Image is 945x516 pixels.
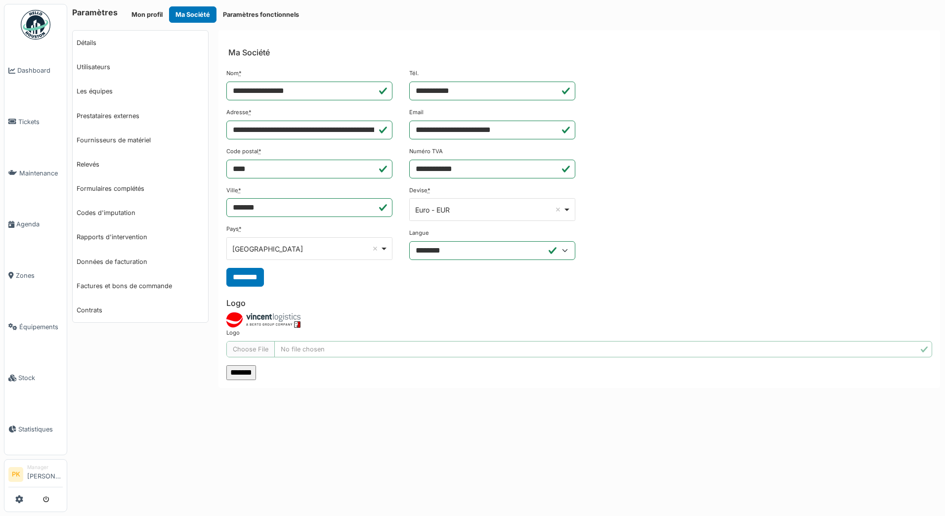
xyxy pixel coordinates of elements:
[27,464,63,485] li: [PERSON_NAME]
[17,66,63,75] span: Dashboard
[409,108,424,117] label: Email
[428,187,430,194] abbr: Requis
[370,244,380,254] button: Remove item: 'BE'
[226,108,252,117] label: Adresse
[27,464,63,471] div: Manager
[226,147,261,156] label: Code postal
[73,250,208,274] a: Données de facturation
[226,299,932,308] h6: Logo
[239,225,242,232] abbr: Requis
[232,244,380,254] div: [GEOGRAPHIC_DATA]
[8,464,63,487] a: PK Manager[PERSON_NAME]
[18,117,63,127] span: Tickets
[169,6,216,23] button: Ma Société
[4,301,67,352] a: Équipements
[19,322,63,332] span: Équipements
[258,148,261,155] abbr: Requis
[4,250,67,301] a: Zones
[249,109,252,116] abbr: Requis
[226,69,242,78] label: Nom
[553,205,563,215] button: Remove item: 'EUR'
[239,70,242,77] abbr: Requis
[238,187,241,194] abbr: Requis
[4,96,67,148] a: Tickets
[73,104,208,128] a: Prestataires externes
[415,205,563,215] div: Euro - EUR
[72,8,118,17] h6: Paramètres
[73,31,208,55] a: Détails
[73,201,208,225] a: Codes d'imputation
[409,186,430,195] label: Devise
[226,186,241,195] label: Ville
[4,199,67,250] a: Agenda
[73,225,208,249] a: Rapports d'intervention
[19,169,63,178] span: Maintenance
[18,373,63,383] span: Stock
[216,6,305,23] button: Paramètres fonctionnels
[16,271,63,280] span: Zones
[73,176,208,201] a: Formulaires complétés
[8,467,23,482] li: PK
[4,45,67,96] a: Dashboard
[409,147,443,156] label: Numéro TVA
[16,219,63,229] span: Agenda
[73,79,208,103] a: Les équipes
[228,48,270,57] h6: Ma Société
[73,274,208,298] a: Factures et bons de commande
[125,6,169,23] button: Mon profil
[73,298,208,322] a: Contrats
[4,352,67,404] a: Stock
[73,128,208,152] a: Fournisseurs de matériel
[73,55,208,79] a: Utilisateurs
[18,425,63,434] span: Statistiques
[73,152,208,176] a: Relevés
[21,10,50,40] img: Badge_color-CXgf-gQk.svg
[226,312,301,329] img: di4fps9l777mz8q2cq4o7tkjbqzr
[409,69,419,78] label: Tél.
[4,147,67,199] a: Maintenance
[226,329,240,337] label: Logo
[4,404,67,455] a: Statistiques
[226,225,242,233] label: Pays
[409,229,429,237] label: Langue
